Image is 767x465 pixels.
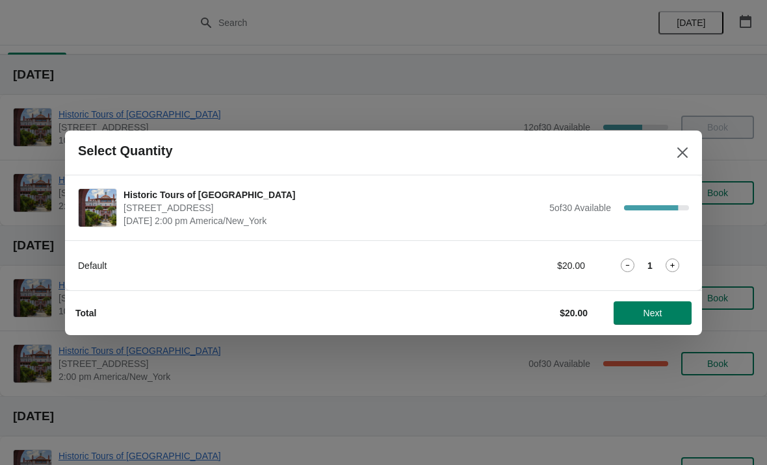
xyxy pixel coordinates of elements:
h2: Select Quantity [78,144,173,158]
span: [DATE] 2:00 pm America/New_York [123,214,543,227]
strong: $20.00 [560,308,588,318]
span: 5 of 30 Available [549,203,611,213]
button: Close [671,141,694,164]
div: Default [78,259,439,272]
strong: 1 [647,259,653,272]
strong: Total [75,308,96,318]
button: Next [614,301,692,325]
img: Historic Tours of Flagler College | 74 King Street, St. Augustine, FL, USA | October 14 | 2:00 pm... [79,189,116,227]
span: Historic Tours of [GEOGRAPHIC_DATA] [123,188,543,201]
span: Next [643,308,662,318]
div: $20.00 [465,259,585,272]
span: [STREET_ADDRESS] [123,201,543,214]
